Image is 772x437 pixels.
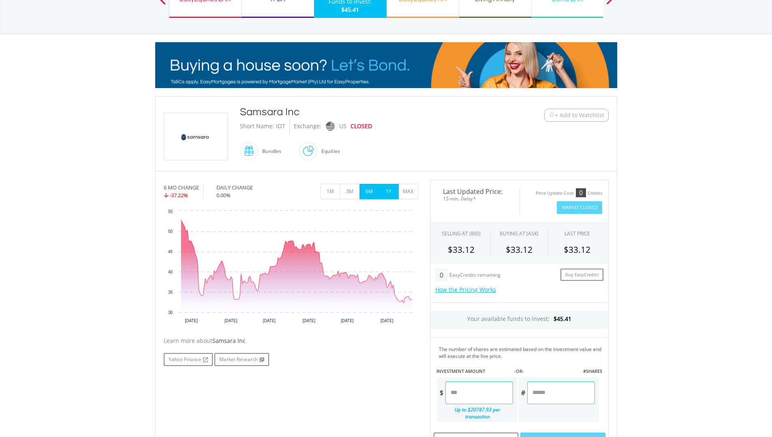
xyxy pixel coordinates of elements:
span: -37.22% [169,192,188,199]
div: Learn more about [164,337,418,345]
text: [DATE] [185,319,198,323]
span: + Add to Watchlist [555,111,604,119]
div: Equities [317,142,340,161]
span: $33.12 [448,244,475,255]
div: SELLING AT (BID) [442,230,481,237]
img: EQU.US.IOT.png [165,113,226,160]
div: Short Name: [240,119,274,133]
div: LAST PRICE [565,230,590,237]
div: # [519,381,527,404]
span: BUYING AT (ASK) [500,230,539,237]
span: 0.00% [216,192,231,199]
svg: Interactive chart [164,207,418,329]
img: EasyMortage Promotion Banner [155,42,617,88]
span: Last Updated Price: [437,188,513,195]
span: $45.41 [554,315,571,323]
img: nasdaq.png [325,122,334,131]
div: EasyCredits remaining [449,272,500,279]
a: Yahoo Finance [164,353,213,366]
text: 45 [168,250,173,254]
button: Watchlist + Add to Watchlist [544,109,609,122]
label: #SHARES [583,368,602,375]
div: CLOSED [351,119,372,133]
button: Market Closed [557,201,602,214]
div: Price Update Cost: [536,190,574,196]
div: 6 MO CHANGE [164,184,199,192]
button: 3M [340,184,360,199]
a: Market Research [214,353,269,366]
div: 0 [576,188,586,197]
text: [DATE] [380,319,393,323]
div: The number of shares are estimated based on the investment value and will execute at the live price. [439,346,605,360]
img: Watchlist [549,112,555,118]
div: Up to $20787.93 per transaction [437,404,513,422]
text: [DATE] [302,319,315,323]
text: [DATE] [341,319,354,323]
button: 6M [359,184,379,199]
div: Bundles [258,142,281,161]
div: Credits [588,190,602,196]
text: 50 [168,229,173,234]
label: INVESTMENT AMOUNT [436,368,485,375]
div: IOT [276,119,285,133]
button: MAX [398,184,418,199]
span: $33.12 [506,244,532,255]
span: $45.41 [341,6,359,13]
div: Samsara Inc [240,105,494,119]
text: 35 [168,290,173,295]
text: [DATE] [225,319,237,323]
div: Chart. Highcharts interactive chart. [164,207,418,329]
text: [DATE] [263,319,276,323]
text: 30 [168,310,173,315]
div: US [339,119,346,133]
label: -OR- [514,368,524,375]
span: 15-min. Delay* [437,195,513,202]
span: Samsara Inc [212,337,246,344]
button: 1Y [379,184,399,199]
div: $ [437,381,445,404]
div: 0 [435,269,448,282]
button: 1M [321,184,340,199]
a: Buy EasyCredits [560,269,603,281]
text: 55 [168,209,173,214]
div: Your available funds to invest: [431,311,608,329]
text: 40 [168,270,173,274]
a: How the Pricing Works [435,286,496,293]
div: Exchange: [294,119,321,133]
span: $33.12 [564,244,590,255]
div: DAILY CHANGE [216,184,280,192]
